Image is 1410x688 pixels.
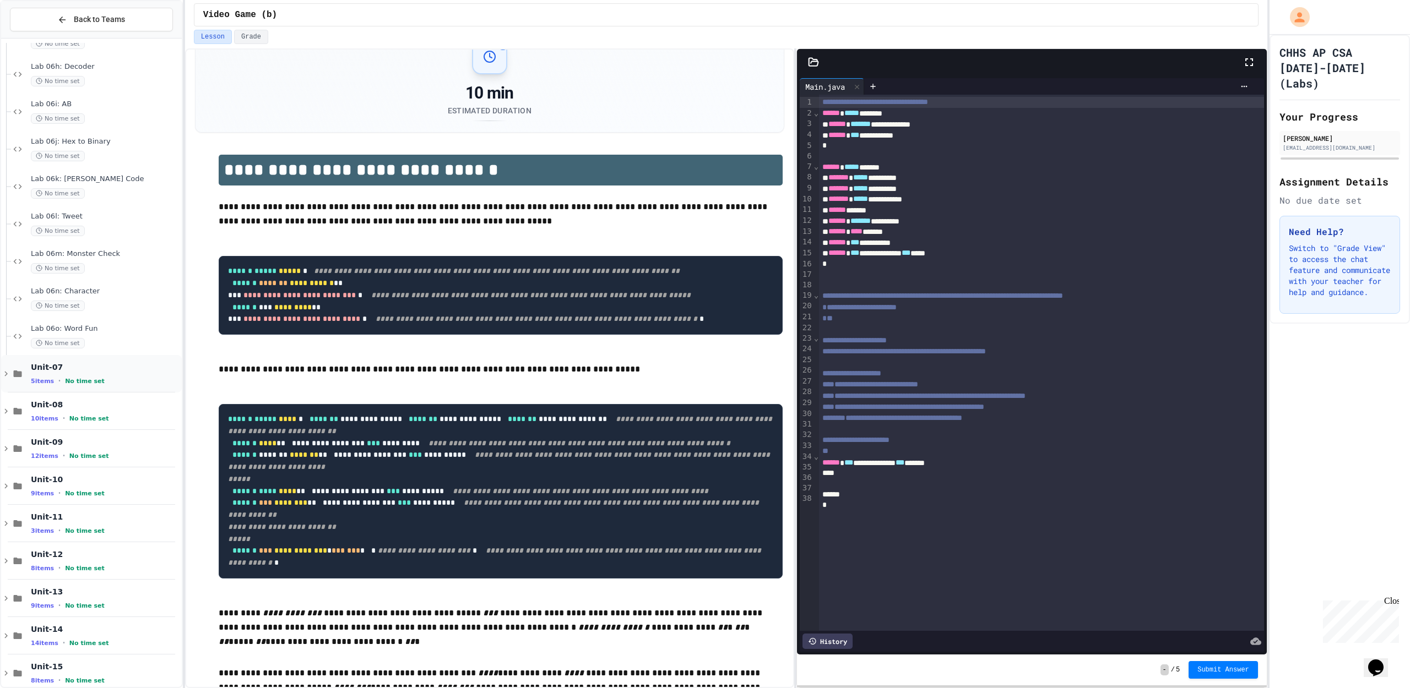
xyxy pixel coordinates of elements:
span: 12 items [31,452,58,460]
span: • [58,489,61,498]
p: Switch to "Grade View" to access the chat feature and communicate with your teacher for help and ... [1289,243,1391,298]
div: 26 [800,365,814,376]
span: Lab 06k: [PERSON_NAME] Code [31,174,180,184]
iframe: chat widget [1364,644,1399,677]
span: Fold line [814,291,819,299]
span: 9 items [31,490,54,497]
span: Unit-10 [31,474,180,484]
span: No time set [31,39,85,49]
span: Fold line [814,108,819,117]
div: [PERSON_NAME] [1283,133,1397,143]
h2: Your Progress [1279,109,1400,124]
span: No time set [31,226,85,236]
span: No time set [65,527,105,534]
div: History [802,634,853,649]
span: Unit-07 [31,362,180,372]
div: 10 [800,194,814,205]
span: • [58,376,61,385]
div: 19 [800,290,814,301]
span: • [58,526,61,535]
div: 37 [800,483,814,493]
span: • [63,414,65,423]
div: My Account [1278,4,1313,30]
div: 2 [800,108,814,119]
span: Unit-13 [31,587,180,597]
span: No time set [69,640,109,647]
h1: CHHS AP CSA [DATE]-[DATE] (Labs) [1279,45,1400,91]
div: 5 [800,140,814,151]
div: 31 [800,419,814,429]
span: 8 items [31,677,54,684]
h3: Need Help? [1289,225,1391,238]
div: [EMAIL_ADDRESS][DOMAIN_NAME] [1283,144,1397,152]
span: • [63,451,65,460]
span: No time set [65,677,105,684]
span: 14 items [31,640,58,647]
div: 6 [800,151,814,161]
div: 23 [800,333,814,344]
span: No time set [65,565,105,572]
span: No time set [69,452,109,460]
div: 35 [800,462,814,472]
span: 5 items [31,378,54,385]
span: No time set [31,76,85,86]
div: 29 [800,397,814,408]
div: 36 [800,472,814,483]
div: 3 [800,118,814,129]
span: 5 [1176,665,1180,674]
div: Estimated Duration [448,105,532,116]
span: • [58,601,61,610]
span: - [1160,664,1169,675]
div: 13 [800,226,814,237]
span: Lab 06m: Monster Check [31,249,180,259]
div: 38 [800,493,814,504]
div: Chat with us now!Close [4,4,76,70]
span: 9 items [31,602,54,609]
div: 21 [800,312,814,323]
div: 27 [800,376,814,387]
span: Unit-12 [31,549,180,559]
span: Unit-11 [31,512,180,522]
div: 18 [800,280,814,290]
div: 22 [800,323,814,333]
div: 10 min [448,83,532,103]
iframe: chat widget [1319,596,1399,643]
div: 30 [800,408,814,419]
button: Submit Answer [1189,661,1258,679]
div: 17 [800,269,814,280]
span: 3 items [31,527,54,534]
div: 4 [800,129,814,140]
span: Lab 06o: Word Fun [31,324,180,334]
span: Unit-09 [31,437,180,447]
div: 12 [800,215,814,226]
span: Lab 06j: Hex to Binary [31,137,180,146]
div: 32 [800,429,814,440]
span: Lab 06n: Character [31,287,180,296]
div: 20 [800,301,814,312]
div: 14 [800,237,814,248]
div: 16 [800,259,814,269]
div: 24 [800,343,814,354]
span: Lab 06h: Decoder [31,62,180,72]
div: 15 [800,248,814,259]
span: No time set [31,263,85,274]
span: Unit-14 [31,624,180,634]
span: Submit Answer [1197,665,1249,674]
div: 8 [800,172,814,183]
div: 7 [800,161,814,172]
div: 25 [800,354,814,365]
div: 28 [800,386,814,397]
div: Main.java [800,78,864,95]
span: No time set [65,602,105,609]
span: Fold line [814,452,819,461]
span: / [1171,665,1175,674]
span: No time set [31,338,85,348]
span: Video Game (b) [203,8,277,21]
span: Lab 06l: Tweet [31,212,180,221]
span: Lab 06i: AB [31,100,180,109]
div: 33 [800,440,814,451]
span: No time set [31,301,85,311]
span: Unit-15 [31,662,180,671]
span: • [63,638,65,647]
span: No time set [31,188,85,199]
